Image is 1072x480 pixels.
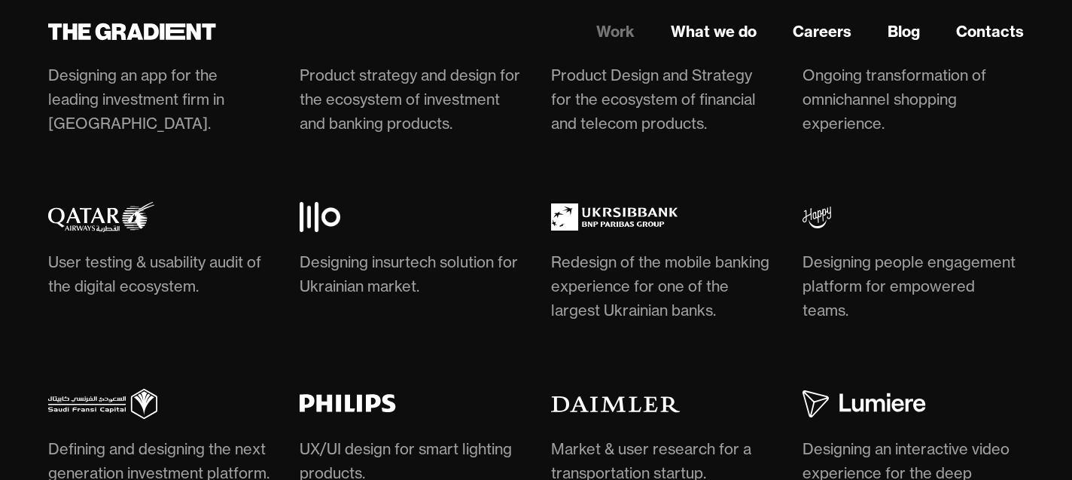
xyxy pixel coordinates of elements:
div: Redesign of the mobile banking experience for one of the largest Ukrainian banks. [551,250,772,323]
a: Product Design and Strategy for the ecosystem of financial and telecom products. [551,15,772,142]
a: Ongoing transformation of omnichannel shopping experience. [802,15,1024,142]
a: Designing insurtech solution for Ukrainian market. [300,202,521,304]
div: Product Design and Strategy for the ecosystem of financial and telecom products. [551,63,772,136]
div: User testing & usability audit of the digital ecosystem. [48,250,270,298]
a: User testing & usability audit of the digital ecosystem. [48,202,270,304]
a: Blog [888,20,920,43]
a: Product strategy and design for the ecosystem of investment and banking products. [300,15,521,142]
a: Contacts [956,20,1024,43]
a: Redesign of the mobile banking experience for one of the largest Ukrainian banks. [551,202,772,329]
a: Designing an app for the leading investment firm in [GEOGRAPHIC_DATA]. [48,15,270,142]
a: Designing people engagement platform for empowered teams. [802,202,1024,329]
div: Ongoing transformation of omnichannel shopping experience. [802,63,1024,136]
div: Designing an app for the leading investment firm in [GEOGRAPHIC_DATA]. [48,63,270,136]
div: Product strategy and design for the ecosystem of investment and banking products. [300,63,521,136]
a: What we do [671,20,757,43]
div: Designing insurtech solution for Ukrainian market. [300,250,521,298]
a: Work [596,20,635,43]
a: Careers [793,20,851,43]
div: Designing people engagement platform for empowered teams. [802,250,1024,323]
